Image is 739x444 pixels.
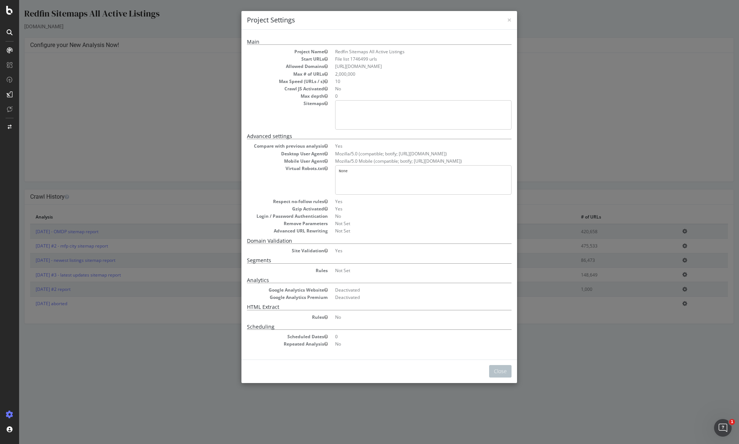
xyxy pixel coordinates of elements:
[316,248,492,254] dd: Yes
[228,48,309,55] dt: Project Name
[316,198,492,205] dd: Yes
[228,304,492,310] h5: HTML Extract
[228,206,309,212] dt: Gzip Activated
[228,165,309,172] dt: Virtual Robots.txt
[228,248,309,254] dt: Site Validation
[228,71,309,77] dt: Max # of URLs
[228,63,309,69] dt: Allowed Domains
[316,294,492,300] dd: Deactivated
[316,165,492,195] pre: None
[729,419,735,425] span: 1
[228,15,492,25] h4: Project Settings
[316,63,492,69] li: [URL][DOMAIN_NAME]
[316,206,492,212] dd: Yes
[228,228,309,234] dt: Advanced URL Rewriting
[228,56,309,62] dt: Start URLs
[228,220,309,227] dt: Remove Parameters
[714,419,732,437] iframe: Intercom live chat
[228,324,492,330] h5: Scheduling
[228,143,309,149] dt: Compare with previous analysis
[316,333,492,340] dd: 0
[228,86,309,92] dt: Crawl JS Activated
[316,220,492,227] dd: Not Set
[228,133,492,139] h5: Advanced settings
[228,93,309,99] dt: Max depth
[228,277,492,283] h5: Analytics
[316,86,492,92] dd: No
[316,314,492,320] dd: No
[228,257,492,263] h5: Segments
[228,198,309,205] dt: Respect no-follow rules
[316,56,492,62] dd: File list 1746499 urls
[228,333,309,340] dt: Scheduled Dates
[316,48,492,55] dd: Redfin Sitemaps All Active Listings
[488,15,492,25] span: ×
[228,100,309,107] dt: Sitemaps
[316,78,492,84] dd: 10
[470,365,492,378] button: Close
[316,143,492,149] dd: Yes
[316,151,492,157] dd: Mozilla/5.0 (compatible; botify; [URL][DOMAIN_NAME])
[228,314,309,320] dt: Rules
[228,158,309,164] dt: Mobile User Agent
[316,341,492,347] dd: No
[316,228,492,234] dd: Not Set
[228,238,492,244] h5: Domain Validation
[316,267,492,274] dd: Not Set
[228,341,309,347] dt: Repeated Analysis
[228,39,492,45] h5: Main
[316,158,492,164] dd: Mozilla/5.0 Mobile (compatible; botify; [URL][DOMAIN_NAME])
[228,78,309,84] dt: Max Speed (URLs / s)
[228,287,309,293] dt: Google Analytics Website
[228,294,309,300] dt: Google Analytics Premium
[316,71,492,77] dd: 2,000,000
[316,287,492,293] dd: Deactivated
[228,267,309,274] dt: Rules
[228,151,309,157] dt: Desktop User Agent
[316,213,492,219] dd: No
[316,93,492,99] dd: 0
[228,213,309,219] dt: Login / Password Authentication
